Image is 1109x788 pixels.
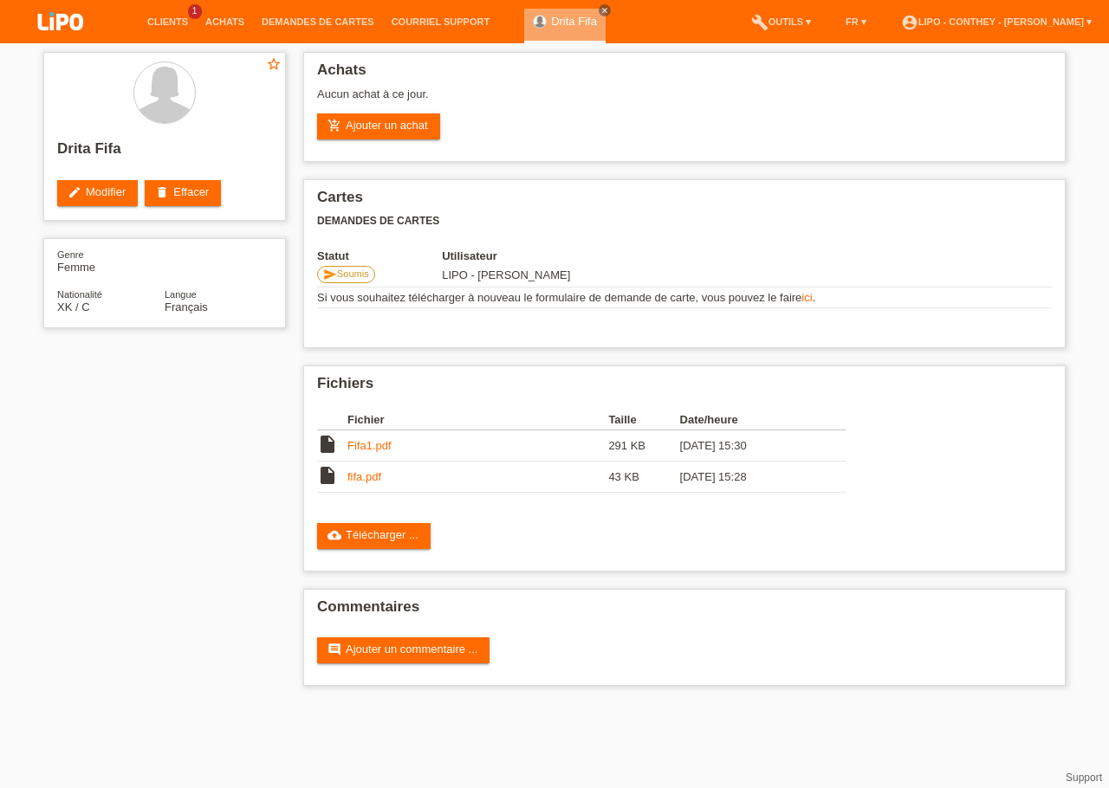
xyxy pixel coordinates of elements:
a: Fifa1.pdf [347,439,392,452]
h2: Achats [317,61,1052,87]
span: Français [165,300,208,313]
a: Drita Fifa [551,15,597,28]
i: send [323,268,337,281]
i: star_border [266,56,282,72]
i: insert_drive_file [317,465,338,486]
h2: Commentaires [317,598,1052,624]
h2: Cartes [317,189,1052,215]
h2: Fichiers [317,375,1052,401]
th: Date/heure [680,410,822,430]
td: [DATE] 15:30 [680,430,822,462]
a: Support [1066,772,1102,784]
a: LIPO pay [17,36,104,48]
span: Genre [57,249,84,260]
a: editModifier [57,180,138,206]
i: add_shopping_cart [328,119,341,132]
h2: Drita Fifa [57,140,272,166]
div: Femme [57,248,165,274]
a: Courriel Support [383,16,498,27]
i: delete [155,185,169,199]
a: star_border [266,56,282,74]
i: account_circle [901,14,918,31]
span: Kosovo / C / 20.10.2003 [57,300,90,313]
i: build [751,14,769,31]
div: Aucun achat à ce jour. [317,87,1052,113]
i: close [600,6,609,15]
td: 43 KB [608,462,679,493]
a: Clients [139,16,197,27]
a: commentAjouter un commentaire ... [317,637,490,663]
th: Utilisateur [442,249,736,262]
a: buildOutils ▾ [743,16,820,27]
th: Statut [317,249,442,262]
a: FR ▾ [837,16,875,27]
a: Achats [197,16,253,27]
a: close [599,4,611,16]
a: add_shopping_cartAjouter un achat [317,113,440,139]
span: 19.08.2025 [442,268,570,281]
td: [DATE] 15:28 [680,462,822,493]
i: cloud_upload [328,528,341,542]
a: fifa.pdf [347,470,381,483]
span: Soumis [337,268,369,279]
i: edit [68,185,81,199]
th: Taille [608,410,679,430]
i: insert_drive_file [317,434,338,455]
a: ici [801,291,812,304]
a: deleteEffacer [145,180,221,206]
span: 1 [188,4,202,19]
th: Fichier [347,410,608,430]
span: Nationalité [57,289,102,300]
i: comment [328,643,341,656]
a: cloud_uploadTélécharger ... [317,523,431,549]
td: 291 KB [608,430,679,462]
td: Si vous souhaitez télécharger à nouveau le formulaire de demande de carte, vous pouvez le faire . [317,287,1052,308]
span: Langue [165,289,197,300]
a: Demandes de cartes [253,16,383,27]
a: account_circleLIPO - Conthey - [PERSON_NAME] ▾ [892,16,1100,27]
h3: Demandes de cartes [317,215,1052,228]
